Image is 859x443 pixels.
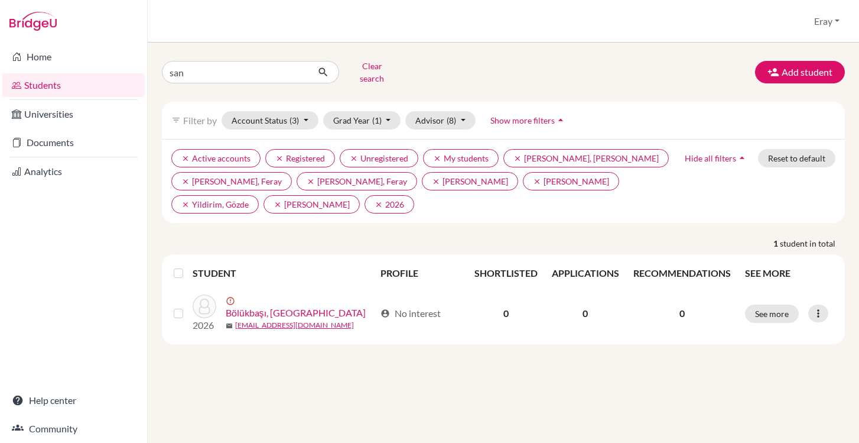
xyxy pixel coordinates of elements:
strong: 1 [773,237,780,250]
i: clear [432,177,440,186]
button: clear[PERSON_NAME] [523,172,619,190]
span: Filter by [183,115,217,126]
a: Students [2,73,145,97]
img: Bridge-U [9,12,57,31]
i: clear [307,177,315,186]
button: clear[PERSON_NAME], Feray [171,172,292,190]
i: clear [181,177,190,186]
button: clear[PERSON_NAME] [422,172,518,190]
button: clearYildirim, Gözde [171,195,259,214]
i: clear [375,201,383,209]
button: Clear search [339,57,405,88]
button: clearUnregistered [340,149,418,167]
span: (3) [289,115,299,125]
button: Show more filtersarrow_drop_up [480,111,577,130]
button: Eray [809,10,845,33]
button: Account Status(3) [222,111,318,130]
button: clear[PERSON_NAME], Feray [297,172,417,190]
i: clear [275,154,284,163]
button: clear[PERSON_NAME], [PERSON_NAME] [503,149,669,167]
a: Community [2,417,145,441]
button: clearActive accounts [171,149,261,167]
button: Reset to default [758,149,835,167]
a: Analytics [2,160,145,183]
i: clear [181,154,190,163]
i: clear [350,154,358,163]
span: (1) [372,115,382,125]
button: See more [745,305,799,323]
button: clear[PERSON_NAME] [263,195,360,214]
th: STUDENT [193,259,373,287]
i: clear [181,201,190,209]
span: Show more filters [490,115,555,125]
img: Bölükbaşı, San [193,295,216,318]
th: RECOMMENDATIONS [626,259,738,287]
div: No interest [380,306,441,321]
i: clear [513,154,522,163]
button: Grad Year(1) [323,111,401,130]
a: Home [2,45,145,69]
button: Add student [755,61,845,83]
th: APPLICATIONS [545,259,626,287]
i: clear [274,201,282,209]
a: Help center [2,389,145,412]
input: Find student by name... [162,61,308,83]
span: student in total [780,237,845,250]
p: 2026 [193,318,216,332]
th: PROFILE [373,259,467,287]
a: Universities [2,102,145,126]
button: Hide all filtersarrow_drop_up [675,149,758,167]
td: 0 [467,287,545,339]
i: clear [433,154,441,163]
i: arrow_drop_up [736,152,748,164]
a: Bölükbaşı, [GEOGRAPHIC_DATA] [226,306,366,320]
i: filter_list [171,115,181,125]
span: error_outline [226,296,237,306]
a: [EMAIL_ADDRESS][DOMAIN_NAME] [235,320,354,331]
button: clearRegistered [265,149,335,167]
span: Hide all filters [685,153,736,163]
i: arrow_drop_up [555,114,567,126]
button: clear2026 [365,195,414,214]
span: mail [226,322,233,329]
span: (8) [447,115,456,125]
i: clear [533,177,541,186]
a: Documents [2,131,145,154]
button: Advisor(8) [405,111,476,130]
th: SEE MORE [738,259,840,287]
span: account_circle [380,309,390,318]
button: clearMy students [423,149,499,167]
th: SHORTLISTED [467,259,545,287]
td: 0 [545,287,626,339]
p: 0 [633,306,731,321]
